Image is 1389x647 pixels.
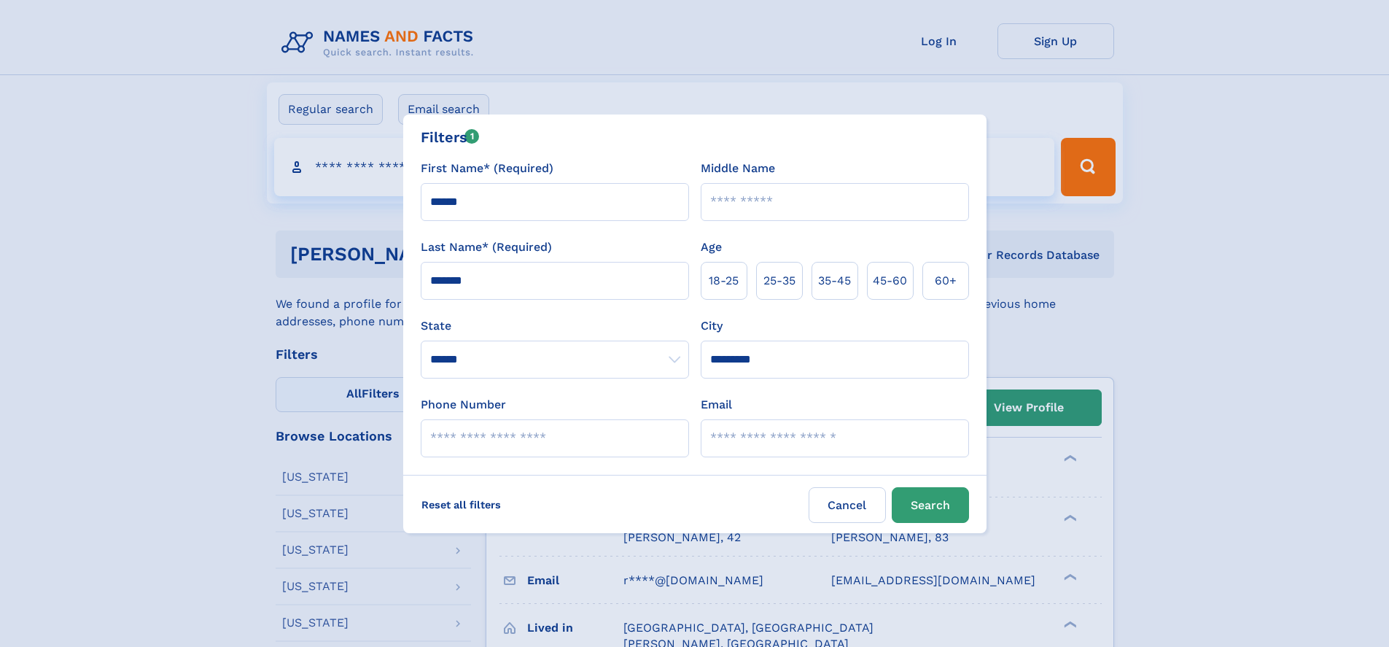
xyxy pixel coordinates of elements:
button: Search [892,487,969,523]
span: 35‑45 [818,272,851,290]
label: City [701,317,723,335]
label: Email [701,396,732,414]
span: 60+ [935,272,957,290]
label: Age [701,239,722,256]
label: State [421,317,689,335]
label: Cancel [809,487,886,523]
div: Filters [421,126,480,148]
label: Last Name* (Required) [421,239,552,256]
label: First Name* (Required) [421,160,553,177]
label: Reset all filters [412,487,510,522]
span: 45‑60 [873,272,907,290]
span: 18‑25 [709,272,739,290]
label: Phone Number [421,396,506,414]
label: Middle Name [701,160,775,177]
span: 25‑35 [763,272,795,290]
